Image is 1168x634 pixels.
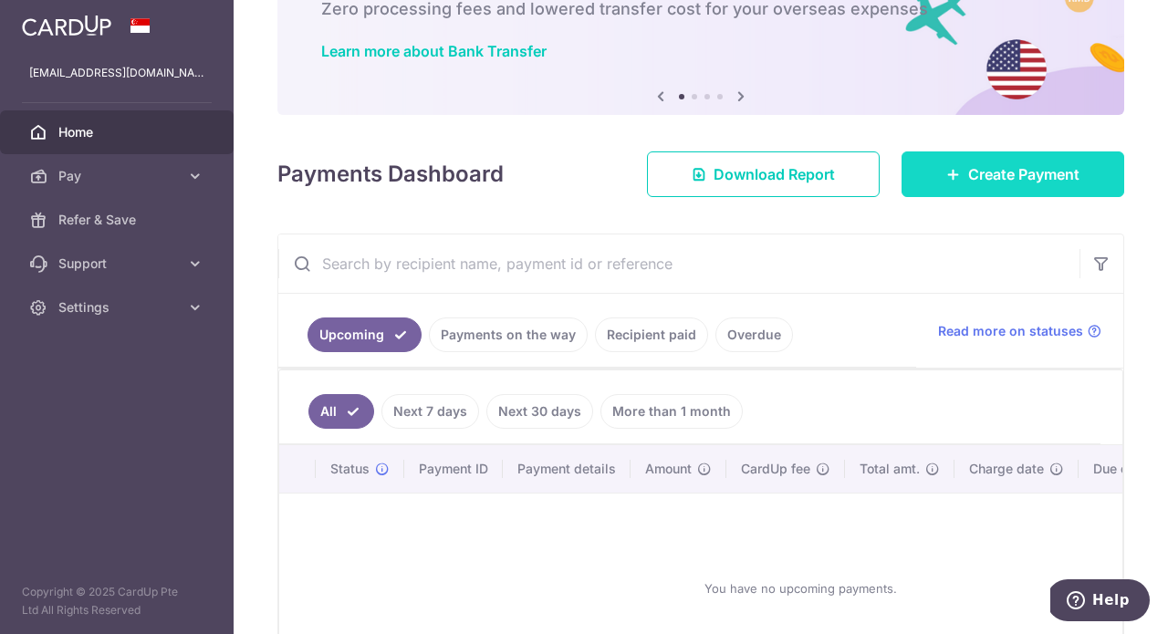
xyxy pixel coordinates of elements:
span: Create Payment [968,163,1079,185]
img: CardUp [22,15,111,36]
span: Settings [58,298,179,317]
p: [EMAIL_ADDRESS][DOMAIN_NAME] [29,64,204,82]
span: Charge date [969,460,1044,478]
span: Pay [58,167,179,185]
span: Status [330,460,370,478]
a: Create Payment [902,151,1124,197]
iframe: Opens a widget where you can find more information [1050,579,1150,625]
span: CardUp fee [741,460,810,478]
a: Payments on the way [429,317,588,352]
span: Read more on statuses [938,322,1083,340]
h4: Payments Dashboard [277,158,504,191]
input: Search by recipient name, payment id or reference [278,234,1079,293]
span: Support [58,255,179,273]
a: Read more on statuses [938,322,1101,340]
th: Payment ID [404,445,503,493]
span: Refer & Save [58,211,179,229]
a: Recipient paid [595,317,708,352]
a: Upcoming [308,317,422,352]
a: More than 1 month [600,394,743,429]
span: Due date [1093,460,1148,478]
span: Home [58,123,179,141]
a: Learn more about Bank Transfer [321,42,547,60]
th: Payment details [503,445,631,493]
span: Amount [645,460,692,478]
a: Next 30 days [486,394,593,429]
span: Download Report [714,163,835,185]
span: Total amt. [860,460,920,478]
a: All [308,394,374,429]
a: Download Report [647,151,880,197]
a: Next 7 days [381,394,479,429]
a: Overdue [715,317,793,352]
